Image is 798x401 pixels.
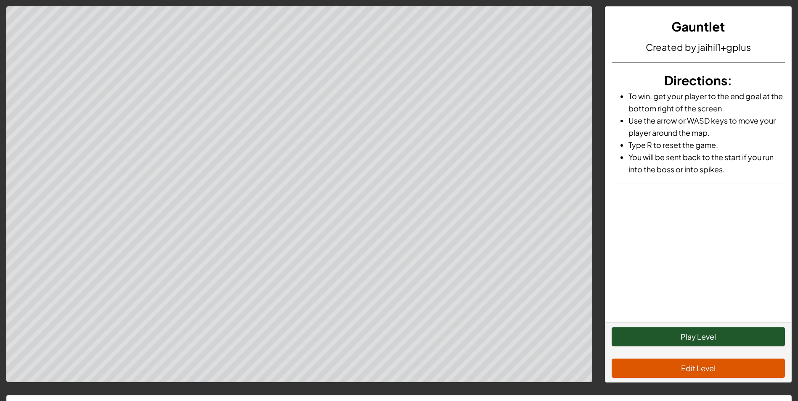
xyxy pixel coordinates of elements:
[664,72,727,88] span: Directions
[628,90,785,114] li: To win, get your player to the end goal at the bottom right of the screen.
[612,40,785,54] h4: Created by jaihil1+gplus
[612,359,785,378] button: Edit Level
[628,151,785,175] li: You will be sent back to the start if you run into the boss or into spikes.
[612,17,785,36] h3: Gauntlet
[612,327,785,346] button: Play Level
[612,71,785,90] h3: :
[628,114,785,139] li: Use the arrow or WASD keys to move your player around the map.
[628,139,785,151] li: Type R to reset the game.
